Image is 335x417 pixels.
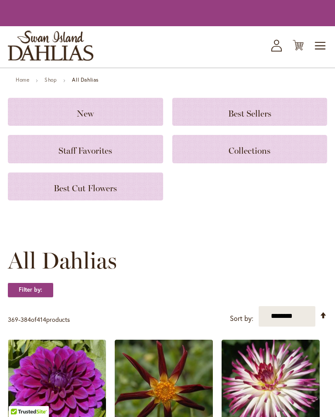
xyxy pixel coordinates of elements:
a: Shop [44,76,57,83]
span: Best Sellers [228,108,271,119]
span: 414 [37,315,46,324]
a: Best Cut Flowers [8,172,163,200]
a: Collections [172,135,328,163]
span: All Dahlias [8,248,117,274]
a: Home [16,76,29,83]
span: Staff Favorites [58,145,112,156]
a: Staff Favorites [8,135,163,163]
span: Best Cut Flowers [54,183,117,193]
strong: Filter by: [8,283,53,297]
a: store logo [8,31,93,61]
span: New [77,108,94,119]
strong: All Dahlias [72,76,99,83]
p: - of products [8,313,70,327]
a: Best Sellers [172,98,328,126]
a: New [8,98,163,126]
label: Sort by: [230,310,253,327]
span: 384 [21,315,31,324]
span: 369 [8,315,18,324]
span: Collections [229,145,270,156]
